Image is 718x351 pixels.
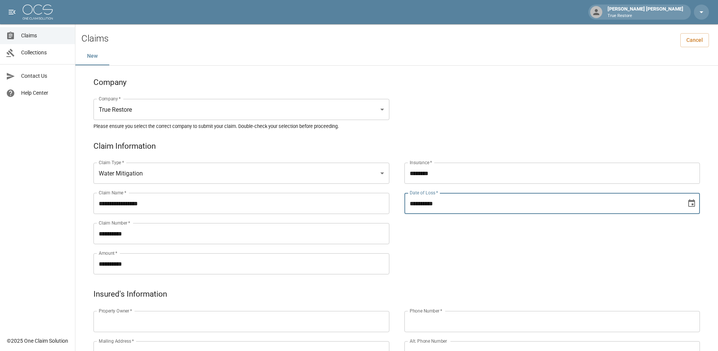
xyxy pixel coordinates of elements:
button: Choose date, selected date is Jul 29, 2025 [684,196,699,211]
label: Company [99,95,121,102]
button: open drawer [5,5,20,20]
label: Date of Loss [410,189,438,196]
h5: Please ensure you select the correct company to submit your claim. Double-check your selection be... [93,123,700,129]
label: Claim Number [99,220,130,226]
span: Claims [21,32,69,40]
label: Phone Number [410,308,442,314]
span: Help Center [21,89,69,97]
div: dynamic tabs [75,47,718,65]
div: [PERSON_NAME] [PERSON_NAME] [605,5,686,19]
label: Alt. Phone Number [410,338,447,344]
label: Amount [99,250,118,256]
label: Insurance [410,159,432,166]
a: Cancel [680,33,709,47]
div: © 2025 One Claim Solution [7,337,68,345]
button: New [75,47,109,65]
span: Collections [21,49,69,57]
p: True Restore [608,13,683,19]
img: ocs-logo-white-transparent.png [23,5,53,20]
div: Water Mitigation [93,163,389,184]
label: Mailing Address [99,338,134,344]
label: Property Owner [99,308,132,314]
div: True Restore [93,99,389,120]
span: Contact Us [21,72,69,80]
label: Claim Type [99,159,124,166]
label: Claim Name [99,189,126,196]
h2: Claims [81,33,109,44]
